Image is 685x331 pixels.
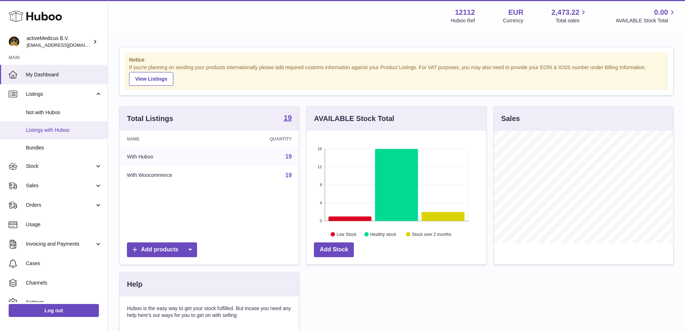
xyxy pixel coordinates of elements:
a: 19 [284,114,292,123]
span: Orders [26,202,95,209]
strong: 12112 [455,8,475,17]
th: Name [120,131,231,147]
h3: Total Listings [127,114,173,124]
span: Listings [26,91,95,98]
span: Bundles [26,144,102,151]
strong: Notice [129,57,664,63]
text: 12 [318,165,322,169]
a: 2,473.22 Total sales [552,8,588,24]
a: Add Stock [314,242,354,257]
h3: AVAILABLE Stock Total [314,114,394,124]
h3: Sales [501,114,520,124]
span: 0.00 [654,8,668,17]
div: Huboo Ref [451,17,475,24]
strong: 19 [284,114,292,121]
a: 19 [286,172,292,178]
a: Log out [9,304,99,317]
td: With Woocommerce [120,166,231,185]
span: [EMAIL_ADDRESS][DOMAIN_NAME] [27,42,106,48]
span: My Dashboard [26,71,102,78]
a: 19 [286,153,292,160]
text: Low Stock [337,232,357,237]
text: Stock over 2 months [412,232,451,237]
span: Channels [26,279,102,286]
span: Settings [26,299,102,306]
span: AVAILABLE Stock Total [616,17,676,24]
span: Sales [26,182,95,189]
span: Not with Huboo [26,109,102,116]
div: If you're planning on sending your products internationally please add required customs informati... [129,64,664,86]
span: Usage [26,221,102,228]
div: activeMedicus B.V. [27,35,91,49]
span: Cases [26,260,102,267]
span: Listings with Huboo [26,127,102,134]
a: Add products [127,242,197,257]
span: Total sales [556,17,588,24]
h3: Help [127,279,142,289]
span: Stock [26,163,95,170]
text: Healthy stock [370,232,397,237]
span: 2,473.22 [552,8,580,17]
text: 0 [320,219,322,223]
text: 4 [320,201,322,205]
p: Huboo is the easy way to get your stock fulfilled. But incase you need any help here's our ways f... [127,305,292,319]
text: 16 [318,147,322,151]
a: View Listings [129,72,173,86]
td: With Huboo [120,147,231,166]
th: Quantity [231,131,299,147]
text: 8 [320,183,322,187]
strong: EUR [508,8,523,17]
img: internalAdmin-12112@internal.huboo.com [9,36,19,47]
a: 0.00 AVAILABLE Stock Total [616,8,676,24]
span: Invoicing and Payments [26,241,95,247]
div: Currency [503,17,524,24]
